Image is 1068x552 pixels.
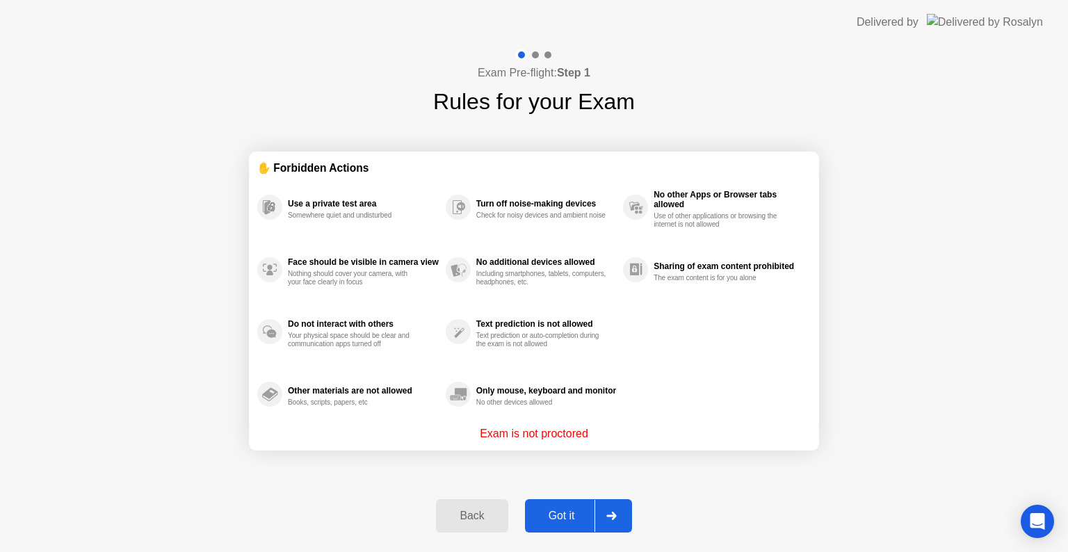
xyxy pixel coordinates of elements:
div: Got it [529,510,594,522]
div: Do not interact with others [288,319,439,329]
div: Your physical space should be clear and communication apps turned off [288,332,419,348]
div: Text prediction or auto-completion during the exam is not allowed [476,332,608,348]
div: Check for noisy devices and ambient noise [476,211,608,220]
div: Nothing should cover your camera, with your face clearly in focus [288,270,419,286]
div: Turn off noise-making devices [476,199,616,209]
h4: Exam Pre-flight: [478,65,590,81]
div: No other Apps or Browser tabs allowed [654,190,804,209]
div: Text prediction is not allowed [476,319,616,329]
div: Face should be visible in camera view [288,257,439,267]
div: Sharing of exam content prohibited [654,261,804,271]
div: Delivered by [857,14,919,31]
div: Including smartphones, tablets, computers, headphones, etc. [476,270,608,286]
div: Other materials are not allowed [288,386,439,396]
div: No additional devices allowed [476,257,616,267]
div: Open Intercom Messenger [1021,505,1054,538]
div: Use a private test area [288,199,439,209]
p: Exam is not proctored [480,425,588,442]
div: Somewhere quiet and undisturbed [288,211,419,220]
h1: Rules for your Exam [433,85,635,118]
div: Only mouse, keyboard and monitor [476,386,616,396]
div: Books, scripts, papers, etc [288,398,419,407]
img: Delivered by Rosalyn [927,14,1043,30]
button: Back [436,499,508,533]
button: Got it [525,499,632,533]
div: No other devices allowed [476,398,608,407]
b: Step 1 [557,67,590,79]
div: ✋ Forbidden Actions [257,160,811,176]
div: The exam content is for you alone [654,274,785,282]
div: Use of other applications or browsing the internet is not allowed [654,212,785,229]
div: Back [440,510,503,522]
